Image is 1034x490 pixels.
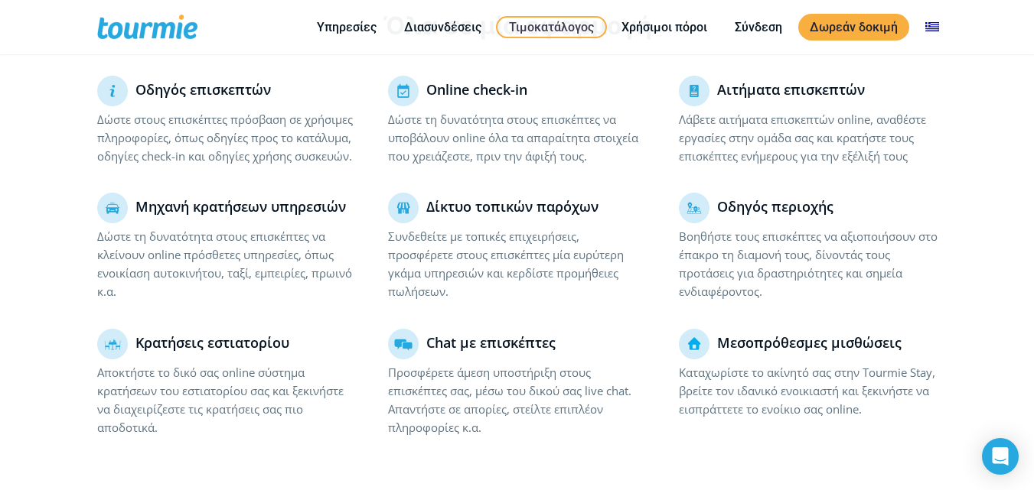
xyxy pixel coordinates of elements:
[135,197,346,216] span: Μηχανή κρατήσεων υπηρεσιών
[97,110,356,165] p: Δώστε στους επισκέπτες πρόσβαση σε χρήσιμες πληροφορίες, όπως οδηγίες προς το κατάλυμα, οδηγίες c...
[982,438,1019,475] div: Open Intercom Messenger
[135,333,289,352] span: Κρατήσεις εστιατορίου
[388,363,647,436] p: Προσφέρετε άμεση υποστήριξη στους επισκέπτες σας, μέσω του δικού σας live chat. Απαντήστε σε απορ...
[717,80,865,99] span: Αιτήματα επισκεπτών
[426,80,527,99] span: Online check-in
[914,18,951,37] a: Αλλαγή σε
[97,227,356,300] p: Δώστε τη δυνατότητα στους επισκέπτες να κλείνουν online πρόσθετες υπηρεσίες, όπως ενοικίαση αυτοκ...
[717,197,833,216] span: Οδηγός περιοχής
[388,227,647,300] p: Συνδεθείτε με τοπικές επιχειρήσεις, προσφέρετε στους επισκέπτες μία ευρύτερη γκάμα υπηρεσιών και ...
[496,16,607,38] a: Τιμοκατάλογος
[679,363,938,418] p: Καταχωρίστε το ακίνητό σας στην Tourmie Stay, βρείτε τον ιδανικό ενοικιαστή και ξεκινήστε να εισπ...
[679,227,938,300] p: Βοηθήστε τους επισκέπτες να αξιοποιήσουν στο έπακρο τη διαμονή τους, δίνοντάς τους προτάσεις για ...
[388,110,647,165] p: Δώστε τη δυνατότητα στους επισκέπτες να υποβάλουν online όλα τα απαραίτητα στοιχεία που χρειάζεστ...
[798,14,909,41] a: Δωρεάν δοκιμή
[717,333,902,352] span: Μεσοπρόθεσμες μισθώσεις
[393,18,493,37] a: Διασυνδέσεις
[426,333,556,352] span: Chat με επισκέπτες
[723,18,794,37] a: Σύνδεση
[610,18,719,37] a: Χρήσιμοι πόροι
[97,363,356,436] p: Αποκτήστε το δικό σας online σύστημα κρατήσεων του εστιατορίου σας και ξεκινήστε να διαχειρίζεστε...
[135,80,271,99] span: Οδηγός επισκεπτών
[679,110,938,165] p: Λάβετε αιτήματα επισκεπτών online, αναθέστε εργασίες στην ομάδα σας και κρατήστε τους επισκέπτες ...
[305,18,388,37] a: Υπηρεσίες
[426,197,599,216] span: Δίκτυο τοπικών παρόχων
